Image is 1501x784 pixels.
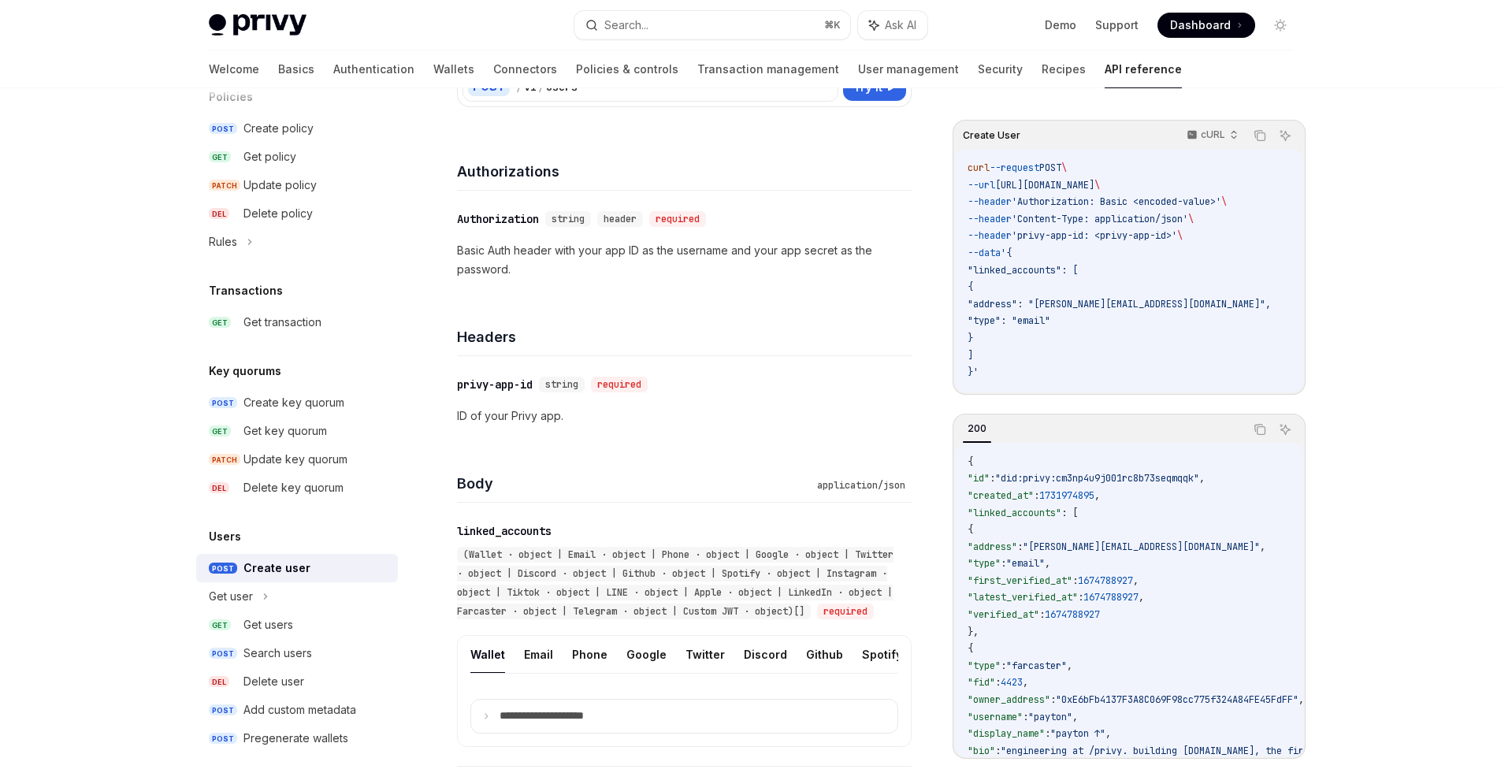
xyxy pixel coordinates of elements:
span: : [ [1061,507,1078,519]
span: GET [209,317,231,329]
span: : [1001,660,1006,672]
span: "type" [968,660,1001,672]
div: Search users [243,644,312,663]
div: 200 [963,419,991,438]
a: DELDelete policy [196,199,398,228]
a: PATCHUpdate policy [196,171,398,199]
div: Update key quorum [243,450,347,469]
p: ID of your Privy app. [457,407,912,425]
div: Rules [209,232,237,251]
span: { [968,455,973,468]
span: "verified_at" [968,608,1039,621]
a: POSTAdd custom metadata [196,696,398,724]
span: "created_at" [968,489,1034,502]
span: POST [209,397,237,409]
a: Basics [278,50,314,88]
button: Twitter [685,636,725,673]
span: "username" [968,711,1023,723]
div: Create policy [243,119,314,138]
a: DELDelete key quorum [196,474,398,502]
div: Pregenerate wallets [243,729,348,748]
span: : [1017,541,1023,553]
span: --url [968,179,995,191]
span: POST [209,123,237,135]
span: , [1072,711,1078,723]
span: 1674788927 [1045,608,1100,621]
div: Get transaction [243,313,321,332]
span: [URL][DOMAIN_NAME] [995,179,1094,191]
span: '{ [1001,247,1012,259]
a: POSTSearch users [196,639,398,667]
span: 4423 [1001,676,1023,689]
span: string [552,213,585,225]
a: API reference [1105,50,1182,88]
a: PATCHUpdate key quorum [196,445,398,474]
div: Get user [209,587,253,606]
a: GETGet policy [196,143,398,171]
a: POSTCreate user [196,554,398,582]
span: "owner_address" [968,693,1050,706]
span: PATCH [209,454,240,466]
span: "address": "[PERSON_NAME][EMAIL_ADDRESS][DOMAIN_NAME]", [968,298,1271,310]
span: \ [1094,179,1100,191]
button: Ask AI [858,11,927,39]
button: Copy the contents from the code block [1250,419,1270,440]
span: "fid" [968,676,995,689]
span: : [990,472,995,485]
div: Create key quorum [243,393,344,412]
span: 1674788927 [1078,574,1133,587]
span: string [545,378,578,391]
a: Security [978,50,1023,88]
button: Google [626,636,667,673]
div: Get users [243,615,293,634]
span: , [1045,557,1050,570]
span: "payton" [1028,711,1072,723]
div: Delete key quorum [243,478,344,497]
span: --request [990,162,1039,174]
div: Add custom metadata [243,700,356,719]
span: "first_verified_at" [968,574,1072,587]
button: cURL [1178,122,1245,149]
button: Search...⌘K [574,11,850,39]
span: { [968,523,973,536]
span: , [1199,472,1205,485]
p: Basic Auth header with your app ID as the username and your app secret as the password. [457,241,912,279]
span: "linked_accounts" [968,507,1061,519]
span: ⌘ K [824,19,841,32]
span: : [1039,608,1045,621]
span: \ [1177,229,1183,242]
a: User management [858,50,959,88]
span: ] [968,349,973,362]
span: : [1078,591,1083,604]
span: \ [1188,213,1194,225]
span: "did:privy:cm3np4u9j001rc8b73seqmqqk" [995,472,1199,485]
span: \ [1061,162,1067,174]
a: Welcome [209,50,259,88]
span: : [1050,693,1056,706]
span: , [1105,727,1111,740]
button: Phone [572,636,607,673]
span: "0xE6bFb4137F3A8C069F98cc775f324A84FE45FdFF" [1056,693,1299,706]
p: cURL [1201,128,1225,141]
span: : [995,745,1001,757]
h4: Body [457,473,811,494]
span: : [995,676,1001,689]
span: : [1001,557,1006,570]
span: POST [209,563,237,574]
a: POSTCreate policy [196,114,398,143]
div: Update policy [243,176,317,195]
span: 1731974895 [1039,489,1094,502]
button: Email [524,636,553,673]
span: { [968,642,973,655]
a: Demo [1045,17,1076,33]
span: }, [968,626,979,638]
h5: Key quorums [209,362,281,381]
span: "linked_accounts": [ [968,264,1078,277]
a: GETGet users [196,611,398,639]
span: \ [1221,195,1227,208]
span: DEL [209,482,229,494]
span: Create User [963,129,1020,142]
span: DEL [209,676,229,688]
button: Toggle dark mode [1268,13,1293,38]
span: , [1023,676,1028,689]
